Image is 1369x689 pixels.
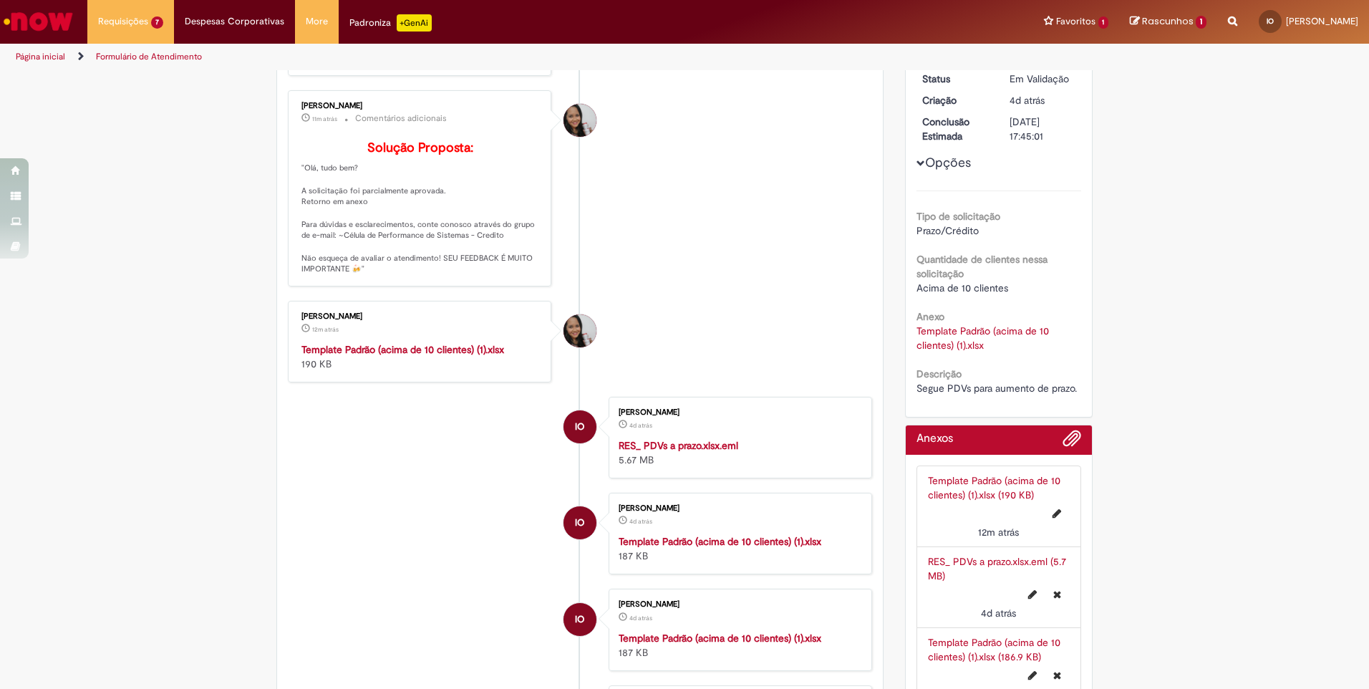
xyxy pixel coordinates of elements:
dt: Criação [911,93,1000,107]
div: [PERSON_NAME] [301,312,540,321]
span: [PERSON_NAME] [1286,15,1358,27]
a: RES_ PDVs a prazo.xlsx.eml [619,439,738,452]
dt: Status [911,72,1000,86]
p: "Olá, tudo bem? A solicitação foi parcialmente aprovada. Retorno em anexo Para dúvidas e esclarec... [301,141,540,275]
button: Excluir Template Padrão (acima de 10 clientes) (1).xlsx [1045,664,1070,687]
button: Editar nome de arquivo Template Padrão (acima de 10 clientes) (1).xlsx [1020,664,1045,687]
div: Padroniza [349,14,432,32]
div: [PERSON_NAME] [301,102,540,110]
div: 187 KB [619,631,857,660]
span: Prazo/Crédito [916,224,979,237]
time: 26/09/2025 14:44:53 [629,421,652,430]
span: 12m atrás [978,526,1019,539]
p: +GenAi [397,14,432,32]
span: 4d atrás [629,614,652,622]
span: IO [575,410,584,444]
span: 7 [151,16,163,29]
span: More [306,14,328,29]
time: 26/09/2025 14:44:57 [1010,94,1045,107]
a: Formulário de Atendimento [96,51,202,62]
div: Italoelmo OliveiraCavalcanteJunior [563,410,596,443]
div: [DATE] 17:45:01 [1010,115,1076,143]
span: 11m atrás [312,115,337,123]
span: 1 [1098,16,1109,29]
a: Template Padrão (acima de 10 clientes) (1).xlsx (186.9 KB) [928,636,1060,663]
div: Italoelmo OliveiraCavalcanteJunior [563,603,596,636]
span: Requisições [98,14,148,29]
b: Anexo [916,310,944,323]
a: Rascunhos [1130,15,1206,29]
b: Tipo de solicitação [916,210,1000,223]
button: Editar nome de arquivo Template Padrão (acima de 10 clientes) (1).xlsx [1044,502,1070,525]
span: IO [575,506,584,540]
span: Favoritos [1056,14,1095,29]
div: [PERSON_NAME] [619,504,857,513]
a: Template Padrão (acima de 10 clientes) (1).xlsx [619,535,821,548]
h2: Anexos [916,433,953,445]
a: Template Padrão (acima de 10 clientes) (1).xlsx [619,632,821,645]
div: [PERSON_NAME] [619,600,857,609]
a: RES_ PDVs a prazo.xlsx.eml (5.7 MB) [928,555,1066,582]
time: 26/09/2025 14:44:38 [629,517,652,526]
span: IO [575,602,584,637]
span: Acima de 10 clientes [916,281,1008,294]
div: 26/09/2025 14:44:57 [1010,93,1076,107]
time: 26/09/2025 14:44:53 [981,607,1016,620]
div: Valeria Maria Da Conceicao [563,314,596,347]
span: Despesas Corporativas [185,14,284,29]
time: 26/09/2025 14:44:28 [629,614,652,622]
span: Segue PDVs para aumento de prazo. [916,382,1077,395]
span: Rascunhos [1142,14,1194,28]
div: 5.67 MB [619,438,857,467]
span: IO [1267,16,1274,26]
span: 12m atrás [312,325,339,334]
div: Em Validação [1010,72,1076,86]
span: 4d atrás [629,421,652,430]
img: ServiceNow [1,7,75,36]
div: 187 KB [619,534,857,563]
div: 190 KB [301,342,540,371]
time: 29/09/2025 15:12:28 [312,325,339,334]
b: Quantidade de clientes nessa solicitação [916,253,1048,280]
small: Comentários adicionais [355,112,447,125]
div: [PERSON_NAME] [619,408,857,417]
span: 1 [1196,16,1206,29]
button: Adicionar anexos [1063,429,1081,455]
div: Italoelmo OliveiraCavalcanteJunior [563,506,596,539]
button: Editar nome de arquivo RES_ PDVs a prazo.xlsx.eml [1020,583,1045,606]
span: 4d atrás [1010,94,1045,107]
time: 29/09/2025 15:13:07 [312,115,337,123]
div: Valeria Maria Da Conceicao [563,104,596,137]
ul: Trilhas de página [11,44,902,70]
dt: Conclusão Estimada [911,115,1000,143]
a: Template Padrão (acima de 10 clientes) (1).xlsx (190 KB) [928,474,1060,501]
time: 29/09/2025 15:12:28 [978,526,1019,539]
b: Descrição [916,367,962,380]
a: Template Padrão (acima de 10 clientes) (1).xlsx [301,343,504,356]
span: 4d atrás [981,607,1016,620]
button: Excluir RES_ PDVs a prazo.xlsx.eml [1045,583,1070,606]
b: Solução Proposta: [367,140,473,156]
a: Página inicial [16,51,65,62]
a: Download de Template Padrão (acima de 10 clientes) (1).xlsx [916,324,1052,352]
span: 4d atrás [629,517,652,526]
